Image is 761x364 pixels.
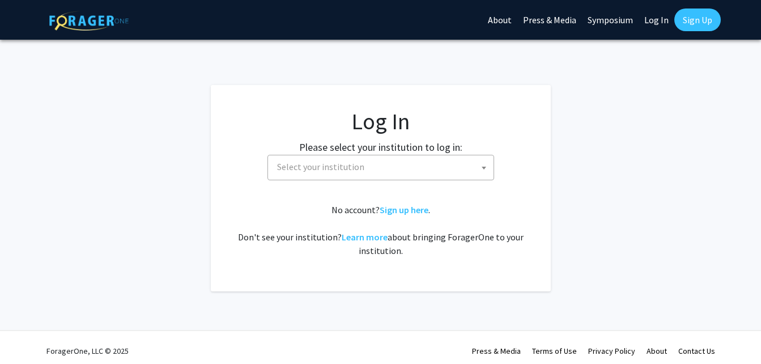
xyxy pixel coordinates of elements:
[472,346,521,356] a: Press & Media
[647,346,667,356] a: About
[277,161,364,172] span: Select your institution
[233,203,528,257] div: No account? . Don't see your institution? about bringing ForagerOne to your institution.
[532,346,577,356] a: Terms of Use
[299,139,462,155] label: Please select your institution to log in:
[674,9,721,31] a: Sign Up
[678,346,715,356] a: Contact Us
[233,108,528,135] h1: Log In
[267,155,494,180] span: Select your institution
[49,11,129,31] img: ForagerOne Logo
[342,231,388,243] a: Learn more about bringing ForagerOne to your institution
[588,346,635,356] a: Privacy Policy
[380,204,428,215] a: Sign up here
[273,155,494,179] span: Select your institution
